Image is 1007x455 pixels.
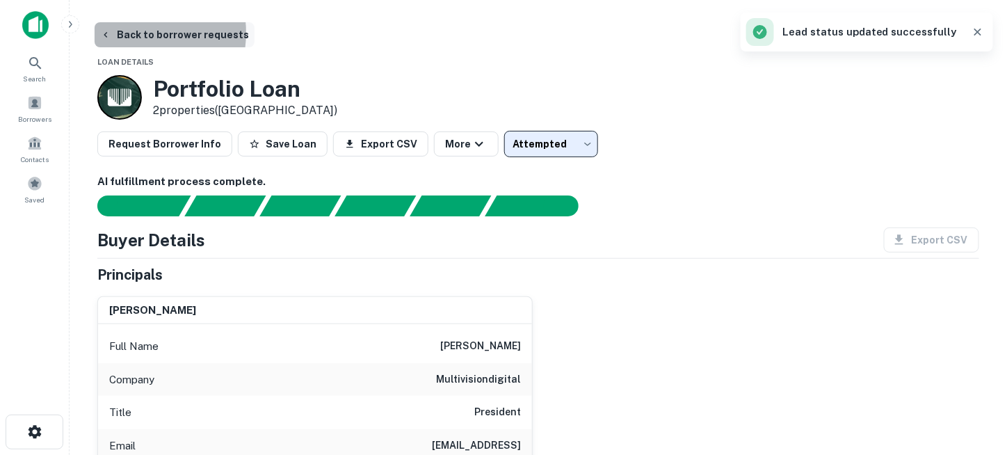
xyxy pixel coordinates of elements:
p: 2 properties ([GEOGRAPHIC_DATA]) [153,102,337,119]
span: Saved [25,194,45,205]
div: Documents found, AI parsing details... [259,195,341,216]
button: Back to borrower requests [95,22,255,47]
button: More [434,131,499,157]
button: Save Loan [238,131,328,157]
div: Lead status updated successfully [746,18,957,46]
div: Sending borrower request to AI... [81,195,185,216]
p: Full Name [109,338,159,355]
a: Contacts [4,130,65,168]
span: Contacts [21,154,49,165]
a: Borrowers [4,90,65,127]
span: Loan Details [97,58,154,66]
h6: [PERSON_NAME] [440,338,521,355]
button: Export CSV [333,131,428,157]
h3: Portfolio Loan [153,76,337,102]
a: Saved [4,170,65,208]
div: Attempted [504,131,598,157]
p: Title [109,404,131,421]
span: Borrowers [18,113,51,125]
img: capitalize-icon.png [22,11,49,39]
span: Search [24,73,47,84]
button: Request Borrower Info [97,131,232,157]
p: Company [109,372,154,388]
h6: AI fulfillment process complete. [97,174,979,190]
h5: Principals [97,264,163,285]
div: Principals found, still searching for contact information. This may take time... [410,195,491,216]
h6: multivisiondigital [436,372,521,388]
div: Your request is received and processing... [184,195,266,216]
h4: Buyer Details [97,227,205,253]
div: Principals found, AI now looking for contact information... [335,195,416,216]
h6: [PERSON_NAME] [109,303,196,319]
a: Search [4,49,65,87]
h6: President [474,404,521,421]
div: AI fulfillment process complete. [485,195,595,216]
